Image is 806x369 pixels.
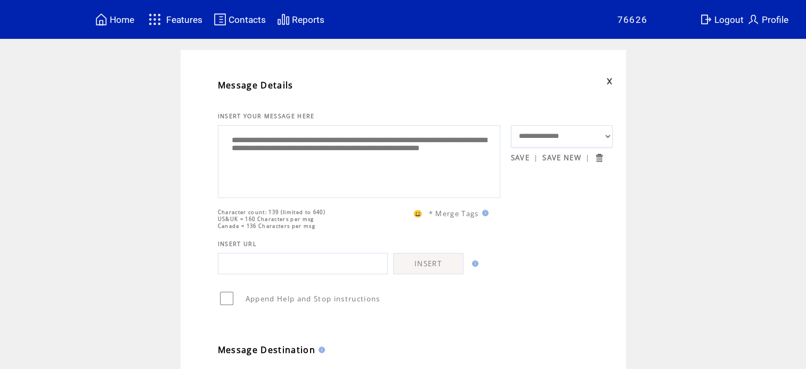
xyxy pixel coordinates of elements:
a: Reports [275,11,326,28]
a: Contacts [212,11,267,28]
span: 76626 [617,14,647,25]
span: Reports [292,14,324,25]
img: help.gif [469,260,478,267]
span: | [585,153,590,162]
img: contacts.svg [214,13,226,26]
img: profile.svg [747,13,760,26]
input: Submit [594,153,604,163]
span: Home [110,14,134,25]
span: Logout [714,14,744,25]
img: help.gif [315,347,325,353]
span: 😀 [413,209,423,218]
a: INSERT [393,253,463,274]
a: Profile [745,11,790,28]
span: Message Details [218,79,294,91]
a: SAVE [511,153,530,162]
span: * Merge Tags [429,209,479,218]
img: exit.svg [699,13,712,26]
span: | [534,153,538,162]
img: home.svg [95,13,108,26]
span: Profile [762,14,788,25]
span: INSERT URL [218,240,257,248]
a: Logout [698,11,745,28]
span: US&UK = 160 Characters per msg [218,216,314,223]
span: Append Help and Stop instructions [246,294,380,304]
img: help.gif [479,210,489,216]
img: chart.svg [277,13,290,26]
img: features.svg [145,11,164,28]
span: Character count: 139 (limited to 640) [218,209,325,216]
span: Features [166,14,202,25]
a: Home [93,11,136,28]
span: INSERT YOUR MESSAGE HERE [218,112,315,120]
span: Contacts [229,14,266,25]
span: Message Destination [218,344,315,356]
span: Canada = 136 Characters per msg [218,223,315,229]
a: Features [144,9,204,30]
a: SAVE NEW [542,153,581,162]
